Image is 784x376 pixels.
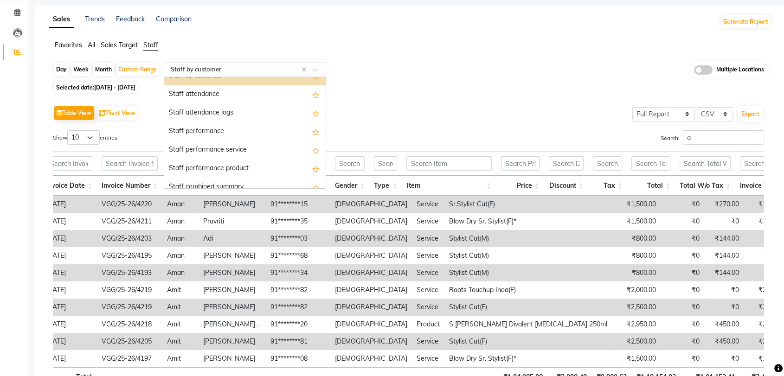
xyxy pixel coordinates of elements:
[199,299,266,316] td: [PERSON_NAME]
[330,196,412,213] td: [DEMOGRAPHIC_DATA]
[312,182,319,193] span: Add this report to Favorites List
[41,247,97,264] td: [DATE]
[704,281,744,299] td: ₹0
[335,156,365,171] input: Search Gender
[444,196,612,213] td: Sr.Stylist Cut(F)
[631,156,670,171] input: Search Total
[412,350,444,367] td: Service
[412,316,444,333] td: Product
[97,196,162,213] td: VGG/25-26/4220
[97,247,162,264] td: VGG/25-26/4195
[41,230,97,247] td: [DATE]
[704,264,744,281] td: ₹144.00
[704,299,744,316] td: ₹0
[97,230,162,247] td: VGG/25-26/4203
[444,281,612,299] td: Roots Touchup Inoa(F)
[704,350,744,367] td: ₹0
[162,176,199,196] th: Stylist: activate to sort column ascending
[41,350,97,367] td: [DATE]
[412,213,444,230] td: Service
[164,104,326,122] div: Staff attendance logs
[199,281,266,299] td: [PERSON_NAME]
[97,213,162,230] td: VGG/25-26/4211
[55,41,82,49] span: Favorites
[164,141,326,159] div: Staff performance service
[162,333,199,350] td: Amit
[102,156,158,171] input: Search Invoice Number
[704,230,744,247] td: ₹144.00
[661,281,704,299] td: ₹0
[41,299,97,316] td: [DATE]
[97,350,162,367] td: VGG/25-26/4197
[54,106,94,120] button: Table View
[588,176,627,196] th: Tax: activate to sort column ascending
[162,213,199,230] td: Aman
[67,130,100,145] select: Showentries
[164,76,326,189] ng-dropdown-panel: Options list
[162,299,199,316] td: Amit
[88,41,95,49] span: All
[199,333,266,350] td: [PERSON_NAME]
[612,350,661,367] td: ₹1,500.00
[549,156,584,171] input: Search Discount
[412,264,444,281] td: Service
[330,316,412,333] td: [DEMOGRAPHIC_DATA]
[661,333,704,350] td: ₹0
[116,15,145,23] a: Feedback
[412,281,444,299] td: Service
[162,316,199,333] td: Amit
[612,299,661,316] td: ₹2,500.00
[116,63,159,76] div: Custom Range
[612,333,661,350] td: ₹2,500.00
[41,264,97,281] td: [DATE]
[312,145,319,156] span: Add this report to Favorites List
[444,333,612,350] td: Stylist Cut(F)
[199,196,266,213] td: [PERSON_NAME]
[627,176,675,196] th: Total: activate to sort column ascending
[544,176,588,196] th: Discount: activate to sort column ascending
[302,65,309,75] span: Clear all
[661,299,704,316] td: ₹0
[41,333,97,350] td: [DATE]
[199,264,266,281] td: [PERSON_NAME]
[312,163,319,174] span: Add this report to Favorites List
[312,108,319,119] span: Add this report to Favorites List
[612,316,661,333] td: ₹2,950.00
[412,230,444,247] td: Service
[704,247,744,264] td: ₹144.00
[97,299,162,316] td: VGG/25-26/4219
[53,130,117,145] label: Show entries
[164,159,326,178] div: Staff performance product
[721,15,771,28] button: Generate Report
[101,41,138,49] span: Sales Target
[412,299,444,316] td: Service
[97,281,162,299] td: VGG/25-26/4219
[312,126,319,137] span: Add this report to Favorites List
[444,230,612,247] td: Stylist Cut(M)
[49,11,74,28] a: Sales
[93,63,114,76] div: Month
[330,264,412,281] td: [DEMOGRAPHIC_DATA]
[661,247,704,264] td: ₹0
[97,333,162,350] td: VGG/25-26/4205
[162,230,199,247] td: Aman
[330,281,412,299] td: [DEMOGRAPHIC_DATA]
[661,230,704,247] td: ₹0
[593,156,623,171] input: Search Tax
[199,350,266,367] td: [PERSON_NAME]
[612,264,661,281] td: ₹800.00
[412,333,444,350] td: Service
[501,156,540,171] input: Search Price
[312,89,319,100] span: Add this report to Favorites List
[162,264,199,281] td: Aman
[164,122,326,141] div: Staff performance
[330,247,412,264] td: [DEMOGRAPHIC_DATA]
[704,213,744,230] td: ₹0
[496,176,544,196] th: Price: activate to sort column ascending
[330,299,412,316] td: [DEMOGRAPHIC_DATA]
[661,264,704,281] td: ₹0
[675,176,735,196] th: Total W/o Tax: activate to sort column ascending
[444,213,612,230] td: Blow Dry Sr. Stylist(F)*
[661,350,704,367] td: ₹0
[330,213,412,230] td: [DEMOGRAPHIC_DATA]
